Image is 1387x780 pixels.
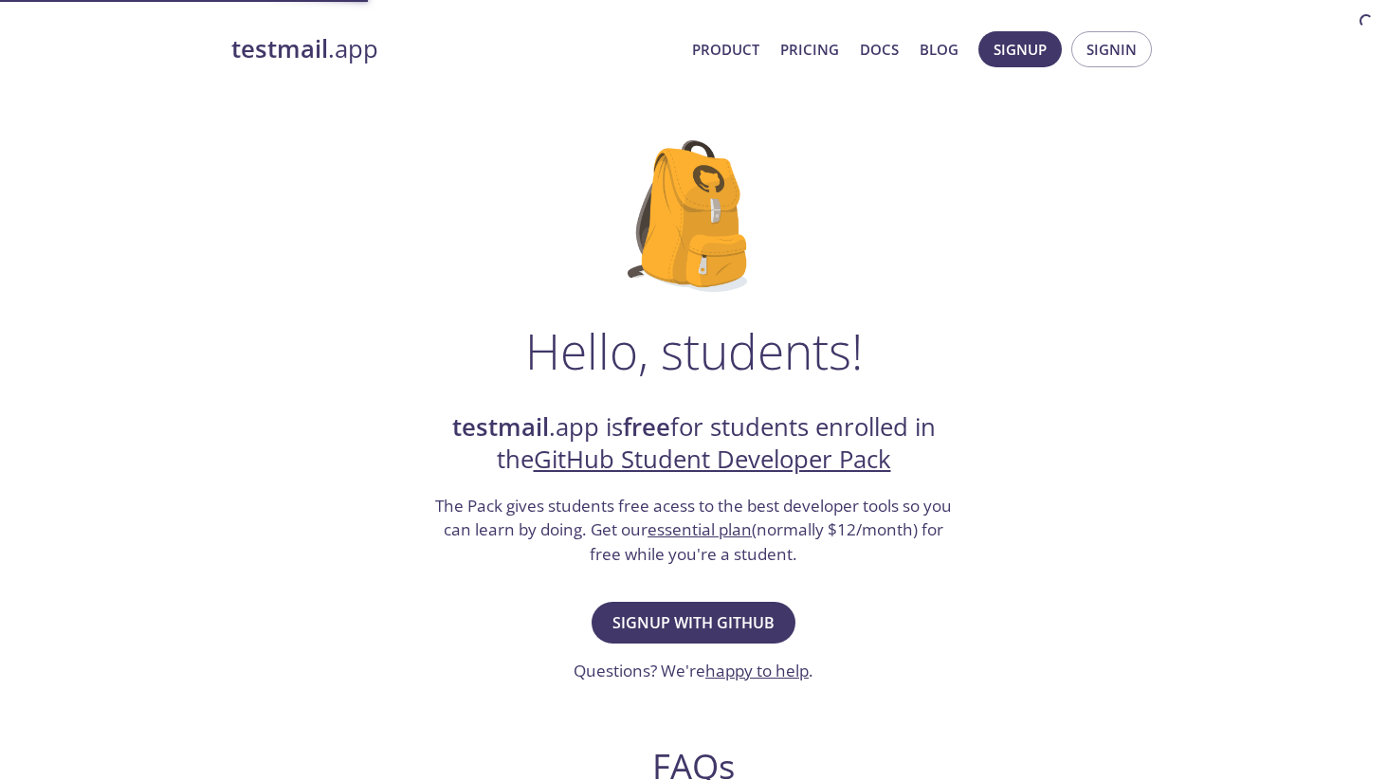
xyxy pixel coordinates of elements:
strong: testmail [231,32,328,65]
a: essential plan [648,518,752,540]
img: github-student-backpack.png [628,140,759,292]
h1: Hello, students! [525,322,863,379]
a: GitHub Student Developer Pack [534,443,891,476]
a: Product [692,37,759,62]
button: Signup with GitHub [592,602,795,644]
span: Signin [1086,37,1137,62]
h3: Questions? We're . [574,659,813,683]
a: happy to help [705,660,809,681]
strong: free [623,410,670,444]
h2: .app is for students enrolled in the [433,411,955,477]
a: Blog [920,37,958,62]
a: Pricing [780,37,839,62]
button: Signup [978,31,1062,67]
button: Signin [1071,31,1152,67]
a: Docs [860,37,899,62]
a: testmail.app [231,33,677,65]
span: Signup [994,37,1047,62]
span: Signup with GitHub [612,609,775,636]
strong: testmail [452,410,549,444]
h3: The Pack gives students free acess to the best developer tools so you can learn by doing. Get our... [433,494,955,567]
